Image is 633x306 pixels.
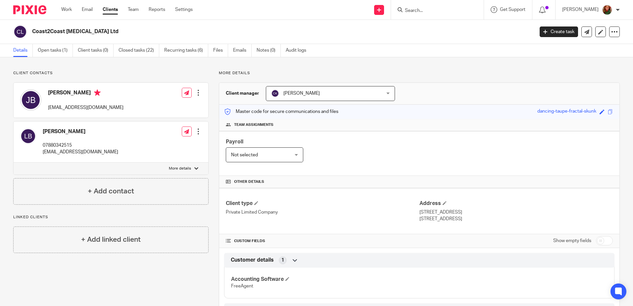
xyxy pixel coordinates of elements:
a: Client tasks (0) [78,44,114,57]
h3: Client manager [226,90,259,97]
h4: Accounting Software [231,276,419,283]
img: svg%3E [20,89,41,111]
h4: [PERSON_NAME] [48,89,123,98]
p: Linked clients [13,215,209,220]
img: sallycropped.JPG [602,5,612,15]
a: Open tasks (1) [38,44,73,57]
a: Details [13,44,33,57]
span: Team assignments [234,122,273,127]
img: svg%3E [20,128,36,144]
img: Pixie [13,5,46,14]
p: 07880342515 [43,142,118,149]
p: Client contacts [13,71,209,76]
p: Master code for secure communications and files [224,108,338,115]
span: Not selected [231,153,258,157]
img: svg%3E [271,89,279,97]
a: Audit logs [286,44,311,57]
p: [STREET_ADDRESS] [419,209,613,216]
span: FreeAgent [231,284,253,288]
h4: Address [419,200,613,207]
p: Private Limited Company [226,209,419,216]
a: Clients [103,6,118,13]
a: Work [61,6,72,13]
h4: + Add linked client [81,234,141,245]
a: Settings [175,6,193,13]
input: Search [404,8,464,14]
p: [EMAIL_ADDRESS][DOMAIN_NAME] [43,149,118,155]
span: Other details [234,179,264,184]
a: Emails [233,44,252,57]
a: Team [128,6,139,13]
a: Reports [149,6,165,13]
p: [EMAIL_ADDRESS][DOMAIN_NAME] [48,104,123,111]
h4: [PERSON_NAME] [43,128,118,135]
span: [PERSON_NAME] [283,91,320,96]
span: Payroll [226,139,243,144]
i: Primary [94,89,101,96]
a: Closed tasks (22) [119,44,159,57]
div: dancing-taupe-fractal-skunk [537,108,596,116]
label: Show empty fields [553,237,591,244]
h4: Client type [226,200,419,207]
img: svg%3E [13,25,27,39]
a: Files [213,44,228,57]
p: More details [219,71,620,76]
h2: Coast2Coast [MEDICAL_DATA] Ltd [32,28,430,35]
span: Customer details [231,257,274,264]
p: [PERSON_NAME] [562,6,599,13]
a: Create task [540,26,578,37]
span: 1 [281,257,284,264]
a: Notes (0) [257,44,281,57]
p: [STREET_ADDRESS] [419,216,613,222]
span: Get Support [500,7,525,12]
h4: CUSTOM FIELDS [226,238,419,244]
h4: + Add contact [88,186,134,196]
a: Email [82,6,93,13]
a: Recurring tasks (6) [164,44,208,57]
p: More details [169,166,191,171]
